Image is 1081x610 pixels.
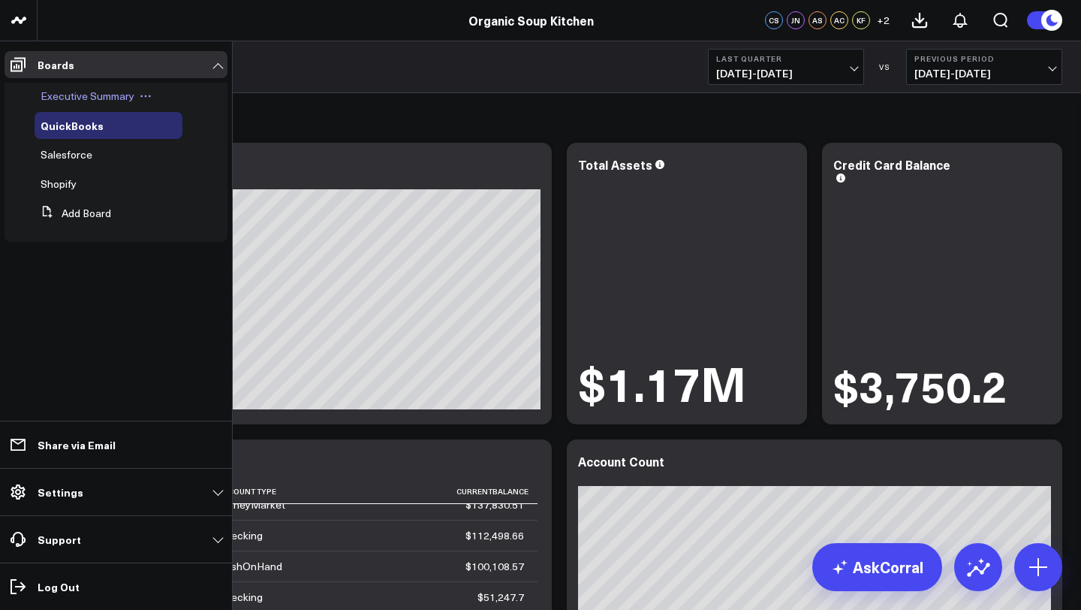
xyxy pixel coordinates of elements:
[465,559,524,574] div: $100,108.57
[872,62,899,71] div: VS
[578,453,664,470] div: Account Count
[716,54,856,63] b: Last Quarter
[906,49,1062,85] button: Previous Period[DATE]-[DATE]
[914,54,1054,63] b: Previous Period
[218,497,285,512] div: MoneyMarket
[830,11,848,29] div: AC
[41,149,92,161] a: Salesforce
[812,543,942,591] a: AskCorral
[218,479,378,504] th: Account Type
[808,11,827,29] div: AS
[218,590,263,605] div: Checking
[578,359,746,406] div: $1.17M
[218,559,282,574] div: CashOnHand
[852,11,870,29] div: KF
[41,177,77,191] span: Shopify
[787,11,805,29] div: JN
[708,49,864,85] button: Last Quarter[DATE]-[DATE]
[716,68,856,80] span: [DATE] - [DATE]
[41,118,104,133] span: QuickBooks
[578,156,652,173] div: Total Assets
[833,364,1007,406] div: $3,750.2
[477,590,524,605] div: $51,247.7
[38,59,74,71] p: Boards
[41,89,134,103] span: Executive Summary
[5,573,227,600] a: Log Out
[914,68,1054,80] span: [DATE] - [DATE]
[833,156,950,173] div: Credit Card Balance
[765,11,783,29] div: CS
[465,497,524,512] div: $137,830.51
[465,528,524,543] div: $112,498.66
[41,119,104,131] a: QuickBooks
[877,15,890,26] span: + 2
[38,533,81,545] p: Support
[218,528,263,543] div: Checking
[468,12,594,29] a: Organic Soup Kitchen
[35,200,111,227] button: Add Board
[41,178,77,190] a: Shopify
[38,439,116,451] p: Share via Email
[874,11,892,29] button: +2
[41,147,92,162] span: Salesforce
[38,581,80,593] p: Log Out
[38,486,83,498] p: Settings
[41,90,134,102] a: Executive Summary
[378,479,537,504] th: Currentbalance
